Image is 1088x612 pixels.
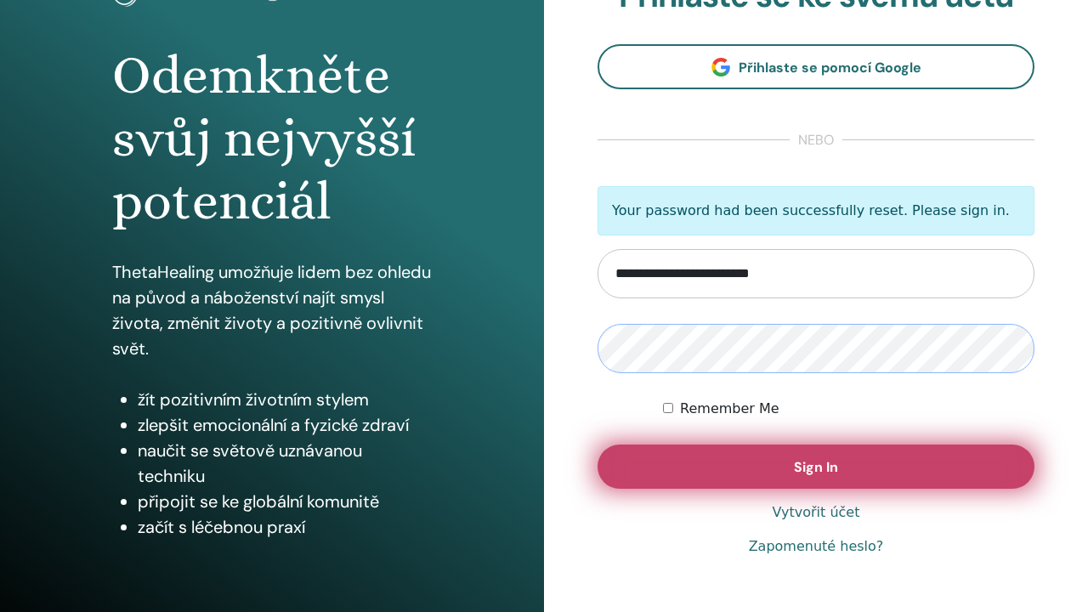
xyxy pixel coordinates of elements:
[138,438,433,489] li: naučit se světově uznávanou techniku
[794,458,838,476] span: Sign In
[790,130,842,150] span: nebo
[749,536,884,557] a: Zapomenuté heslo?
[680,399,779,419] label: Remember Me
[598,445,1034,489] button: Sign In
[112,259,433,361] p: ThetaHealing umožňuje lidem bez ohledu na původ a náboženství najít smysl života, změnit životy a...
[739,59,921,76] span: Přihlaste se pomocí Google
[598,44,1034,89] a: Přihlaste se pomocí Google
[663,399,1034,419] div: Keep me authenticated indefinitely or until I manually logout
[598,186,1034,235] p: Your password had been successfully reset. Please sign in.
[138,412,433,438] li: zlepšit emocionální a fyzické zdraví
[138,387,433,412] li: žít pozitivním životním stylem
[112,44,433,234] h1: Odemkněte svůj nejvyšší potenciál
[138,514,433,540] li: začít s léčebnou praxí
[773,502,860,523] a: Vytvořit účet
[138,489,433,514] li: připojit se ke globální komunitě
